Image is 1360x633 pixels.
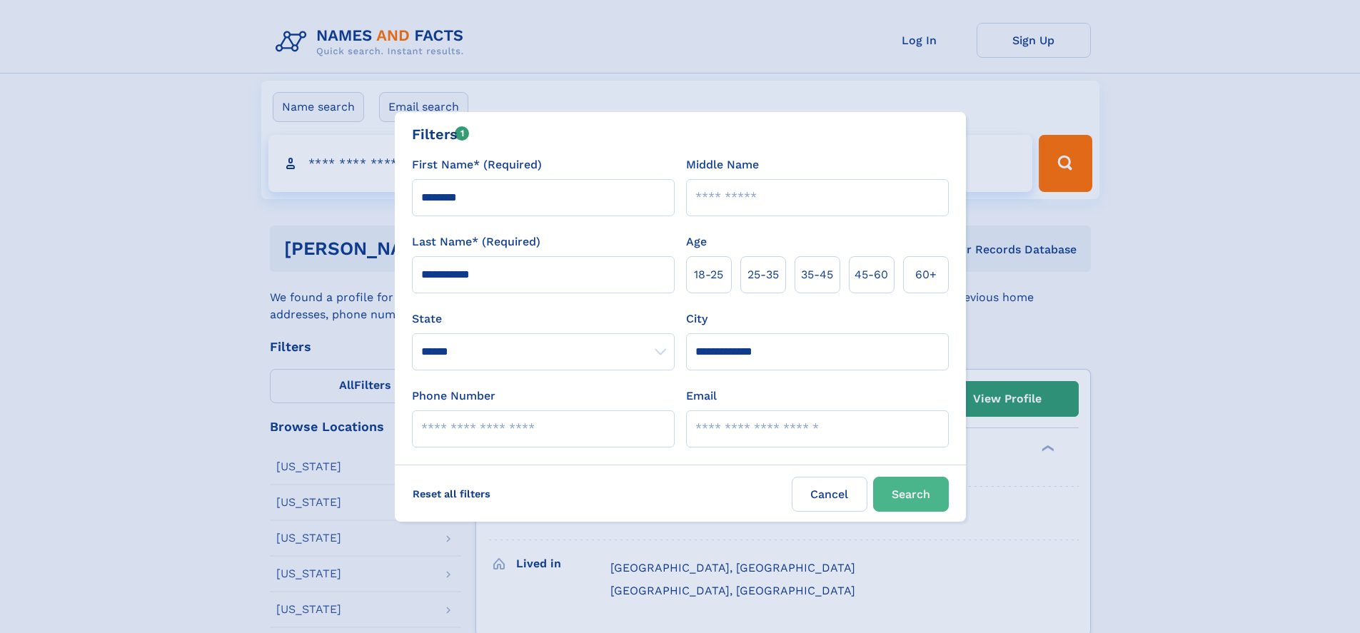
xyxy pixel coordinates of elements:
[915,266,937,283] span: 60+
[792,477,867,512] label: Cancel
[412,310,675,328] label: State
[412,233,540,250] label: Last Name* (Required)
[412,156,542,173] label: First Name* (Required)
[873,477,949,512] button: Search
[686,233,707,250] label: Age
[403,477,500,511] label: Reset all filters
[855,266,888,283] span: 45‑60
[747,266,779,283] span: 25‑35
[686,310,707,328] label: City
[686,156,759,173] label: Middle Name
[412,123,470,145] div: Filters
[694,266,723,283] span: 18‑25
[686,388,717,405] label: Email
[801,266,833,283] span: 35‑45
[412,388,495,405] label: Phone Number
